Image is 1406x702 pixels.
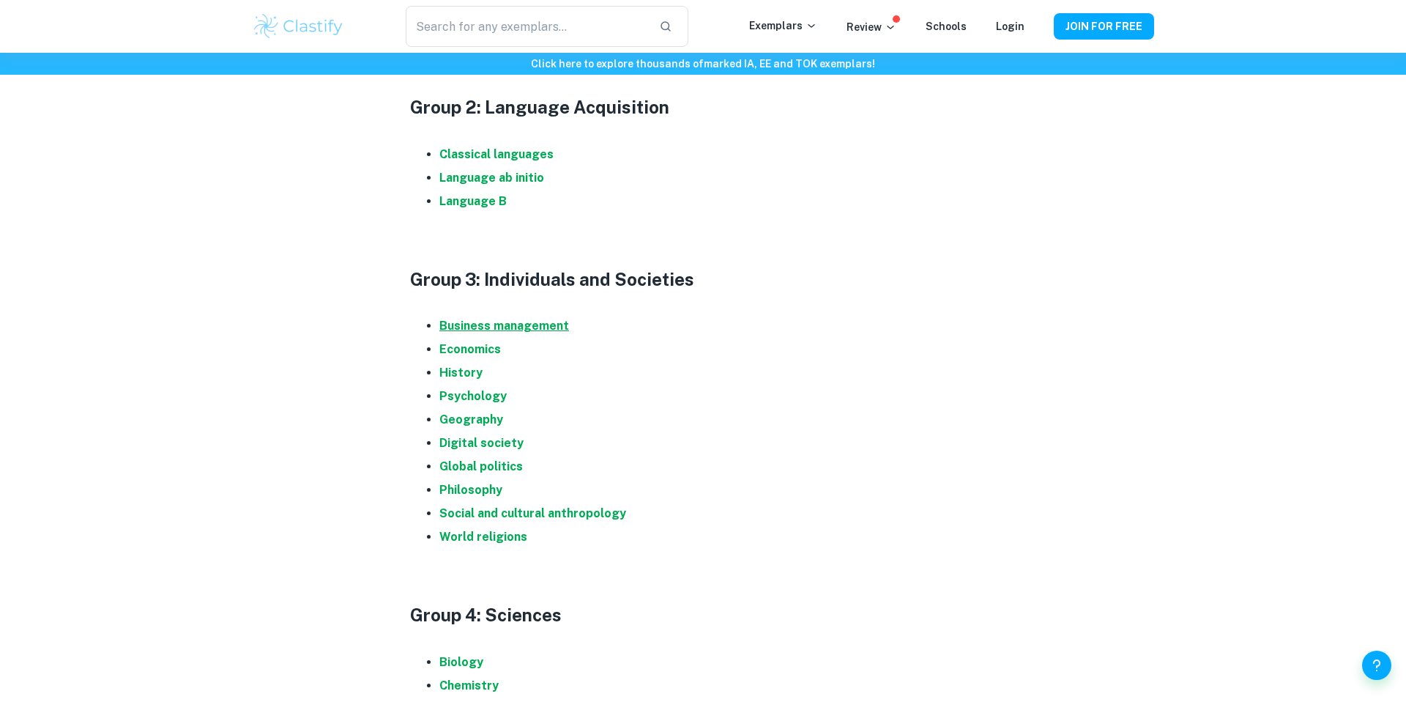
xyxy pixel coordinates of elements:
a: Language ab initio [439,171,544,185]
a: Language B [439,194,507,208]
p: Exemplars [749,18,817,34]
a: Psychology [439,389,507,403]
button: JOIN FOR FREE [1054,13,1154,40]
p: Review [847,19,896,35]
a: Digital society [439,436,524,450]
img: Clastify logo [252,12,345,41]
a: Geography [439,413,503,426]
h3: Group 3: Individuals and Societies [410,266,996,292]
a: History [439,366,483,380]
h3: Group 4: Sciences [410,602,996,628]
input: Search for any exemplars... [406,6,647,47]
a: Business management [439,319,569,333]
a: Economics [439,342,501,356]
a: Classical languages [439,147,554,161]
a: Schools [926,21,967,32]
a: Login [996,21,1024,32]
a: World religions [439,530,527,544]
a: Biology [439,655,483,669]
h6: Click here to explore thousands of marked IA, EE and TOK exemplars ! [3,56,1403,72]
h3: Group 2: Language Acquisition [410,94,996,120]
a: Global politics [439,459,523,473]
button: Help and Feedback [1362,651,1391,680]
a: Social and cultural anthropology [439,506,626,520]
a: Philosophy [439,483,502,497]
a: Chemistry [439,679,499,692]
